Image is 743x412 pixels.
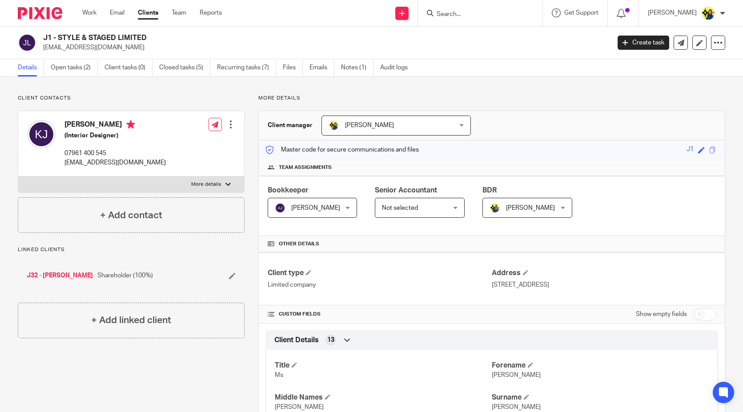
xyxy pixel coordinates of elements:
[648,8,697,17] p: [PERSON_NAME]
[492,280,716,289] p: [STREET_ADDRESS]
[618,36,669,50] a: Create task
[265,145,419,154] p: Master code for secure communications and files
[482,187,497,194] span: BDR
[43,43,604,52] p: [EMAIL_ADDRESS][DOMAIN_NAME]
[275,393,492,402] h4: Middle Names
[274,336,319,345] span: Client Details
[701,6,715,20] img: Bobo-Starbridge%201.jpg
[82,8,96,17] a: Work
[275,404,324,410] span: [PERSON_NAME]
[100,208,162,222] h4: + Add contact
[217,59,276,76] a: Recurring tasks (7)
[375,187,437,194] span: Senior Accountant
[268,121,313,130] h3: Client manager
[492,268,716,278] h4: Address
[268,280,492,289] p: Limited company
[64,120,166,131] h4: [PERSON_NAME]
[687,145,694,155] div: J1
[279,240,319,248] span: Other details
[18,33,36,52] img: svg%3E
[492,372,541,378] span: [PERSON_NAME]
[490,203,500,213] img: Dennis-Starbridge.jpg
[492,393,709,402] h4: Surname
[275,372,283,378] span: Ms
[636,310,687,319] label: Show empty fields
[268,187,309,194] span: Bookkeeper
[268,311,492,318] h4: CUSTOM FIELDS
[268,268,492,278] h4: Client type
[191,181,221,188] p: More details
[64,131,166,140] h5: (Interior Designer)
[275,361,492,370] h4: Title
[91,313,171,327] h4: + Add linked client
[104,59,153,76] a: Client tasks (0)
[18,246,245,253] p: Linked clients
[309,59,334,76] a: Emails
[382,205,418,211] span: Not selected
[64,149,166,158] p: 07961 400 545
[492,361,709,370] h4: Forename
[345,122,394,128] span: [PERSON_NAME]
[27,271,93,280] a: J32 - [PERSON_NAME]
[341,59,374,76] a: Notes (1)
[138,8,158,17] a: Clients
[329,120,339,131] img: Bobo-Starbridge%201.jpg
[18,95,245,102] p: Client contacts
[492,404,541,410] span: [PERSON_NAME]
[564,10,598,16] span: Get Support
[126,120,135,129] i: Primary
[279,164,332,171] span: Team assignments
[97,271,153,280] span: Shareholder (100%)
[380,59,414,76] a: Audit logs
[18,7,62,19] img: Pixie
[200,8,222,17] a: Reports
[291,205,340,211] span: [PERSON_NAME]
[283,59,303,76] a: Files
[18,59,44,76] a: Details
[436,11,516,19] input: Search
[51,59,98,76] a: Open tasks (2)
[172,8,186,17] a: Team
[43,33,492,43] h2: J1 - STYLE & STAGED LIMITED
[506,205,555,211] span: [PERSON_NAME]
[159,59,210,76] a: Closed tasks (5)
[64,158,166,167] p: [EMAIL_ADDRESS][DOMAIN_NAME]
[258,95,725,102] p: More details
[27,120,56,148] img: svg%3E
[275,203,285,213] img: svg%3E
[327,336,334,344] span: 13
[110,8,125,17] a: Email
